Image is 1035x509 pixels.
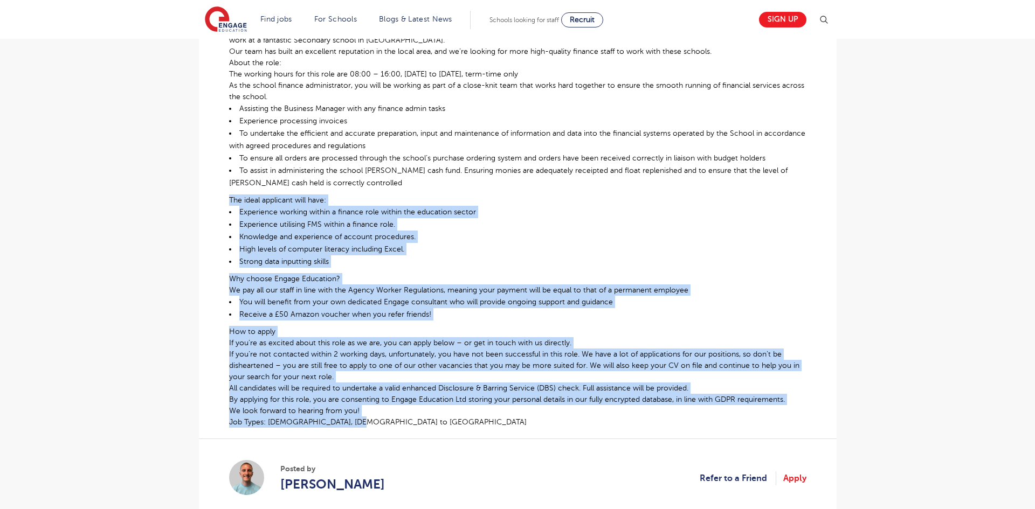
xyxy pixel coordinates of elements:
[229,255,806,268] li: Strong data inputting skills
[759,12,806,27] a: Sign up
[314,15,357,23] a: For Schools
[379,15,452,23] a: Blogs & Latest News
[229,284,806,296] p: We pay all our staff in line with the Agency Worker Regulations, meaning your payment will be equ...
[570,16,595,24] span: Recruit
[229,308,806,320] li: Receive a £50 Amazon voucher when you refer friends!
[260,15,292,23] a: Find jobs
[229,80,806,102] p: As the school finance administrator, you will be working as part of a close-knit team that works ...
[229,275,340,283] span: Why choose Engage Education?
[229,327,275,336] span: How to apply
[229,405,806,416] p: We look forward to hearing from you!
[229,382,806,394] p: All candidates will be required to undertake a valid enhanced Disclosure & Barring Service (DBS) ...
[229,206,806,218] li: Experience working within a finance role within the education sector
[229,46,806,57] p: Our team has built an excellent reputation in the local area, and we’re looking for more high-qua...
[229,218,806,231] li: Experience utilising FMS within a finance role.
[783,471,806,485] a: Apply
[229,348,806,382] p: If you’re not contacted within 2 working days, unfortunately, you have not been successful in thi...
[229,68,806,80] p: The working hours for this role are 08:00 – 16:00, [DATE] to [DATE], term-time only
[229,102,806,115] li: Assisting the Business Manager with any finance admin tasks
[205,6,247,33] img: Engage Education
[229,243,806,255] li: High levels of computer literacy including Excel.
[229,231,806,243] li: Knowledge and experience of account procedures.
[229,196,326,204] span: The ideal applicant will have:
[229,394,806,405] p: By applying for this role, you are consenting to Engage Education Ltd storing your personal detai...
[489,16,559,24] span: Schools looking for staff
[280,475,385,494] a: [PERSON_NAME]
[229,152,806,164] li: To ensure all orders are processed through the school’s purchase ordering system and orders have ...
[229,59,281,67] span: About the role:
[700,471,776,485] a: Refer to a Friend
[229,296,806,308] li: You will benefit from your own dedicated Engage consultant who will provide ongoing support and g...
[229,337,806,348] p: If you’re as excited about this role as we are, you can apply below – or get in touch with us dir...
[229,164,806,189] li: To assist in administering the school [PERSON_NAME] cash fund. Ensuring monies are adequately rec...
[229,115,806,127] li: Experience processing invoices
[229,127,806,152] li: To undertake the efficient and accurate preparation, input and maintenance of information and dat...
[229,416,806,428] p: Job Types: [DEMOGRAPHIC_DATA], [DEMOGRAPHIC_DATA] to [GEOGRAPHIC_DATA]
[280,463,385,475] span: Posted by
[561,12,603,27] a: Recruit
